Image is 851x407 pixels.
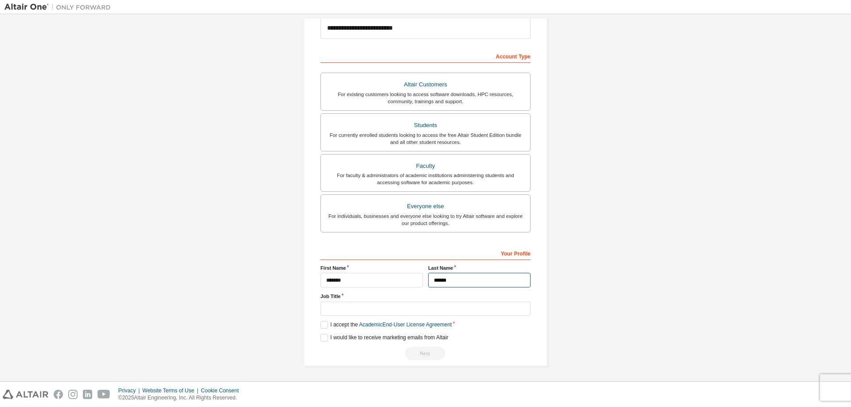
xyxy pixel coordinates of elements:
img: linkedin.svg [83,390,92,399]
img: youtube.svg [98,390,110,399]
a: Academic End-User License Agreement [359,322,452,328]
div: For individuals, businesses and everyone else looking to try Altair software and explore our prod... [326,213,525,227]
p: © 2025 Altair Engineering, Inc. All Rights Reserved. [118,394,244,402]
img: facebook.svg [54,390,63,399]
div: Your Profile [320,246,531,260]
div: Students [326,119,525,132]
div: Altair Customers [326,78,525,91]
img: Altair One [4,3,115,12]
div: For faculty & administrators of academic institutions administering students and accessing softwa... [326,172,525,186]
img: instagram.svg [68,390,78,399]
div: Faculty [326,160,525,172]
div: Cookie Consent [201,387,244,394]
div: For currently enrolled students looking to access the free Altair Student Edition bundle and all ... [326,132,525,146]
div: Everyone else [326,200,525,213]
label: Last Name [428,264,531,271]
label: I would like to receive marketing emails from Altair [320,334,448,341]
div: Account Type [320,49,531,63]
div: For existing customers looking to access software downloads, HPC resources, community, trainings ... [326,91,525,105]
div: Read and acccept EULA to continue [320,347,531,360]
label: I accept the [320,321,452,329]
label: First Name [320,264,423,271]
div: Privacy [118,387,142,394]
label: Job Title [320,293,531,300]
div: Website Terms of Use [142,387,201,394]
img: altair_logo.svg [3,390,48,399]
